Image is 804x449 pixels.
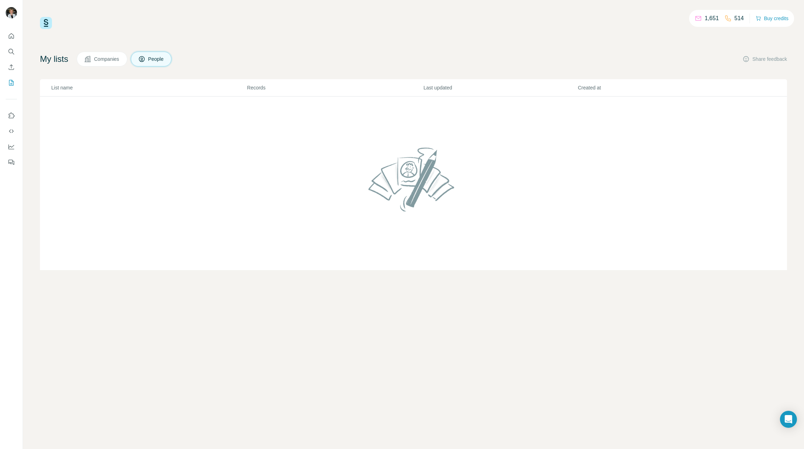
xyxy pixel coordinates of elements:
button: Feedback [6,156,17,169]
button: My lists [6,76,17,89]
p: Records [247,84,423,91]
img: Surfe Logo [40,17,52,29]
button: Dashboard [6,140,17,153]
p: Last updated [424,84,577,91]
div: Open Intercom Messenger [780,411,797,428]
button: Enrich CSV [6,61,17,74]
button: Search [6,45,17,58]
span: Companies [94,56,120,63]
p: 514 [734,14,744,23]
p: List name [51,84,246,91]
span: People [148,56,164,63]
button: Use Surfe API [6,125,17,138]
img: Avatar [6,7,17,18]
button: Use Surfe on LinkedIn [6,109,17,122]
h4: My lists [40,53,68,65]
p: 1,651 [705,14,719,23]
button: Buy credits [756,13,788,23]
p: Created at [578,84,732,91]
img: No lists found [366,141,462,217]
button: Share feedback [742,56,787,63]
button: Quick start [6,30,17,42]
